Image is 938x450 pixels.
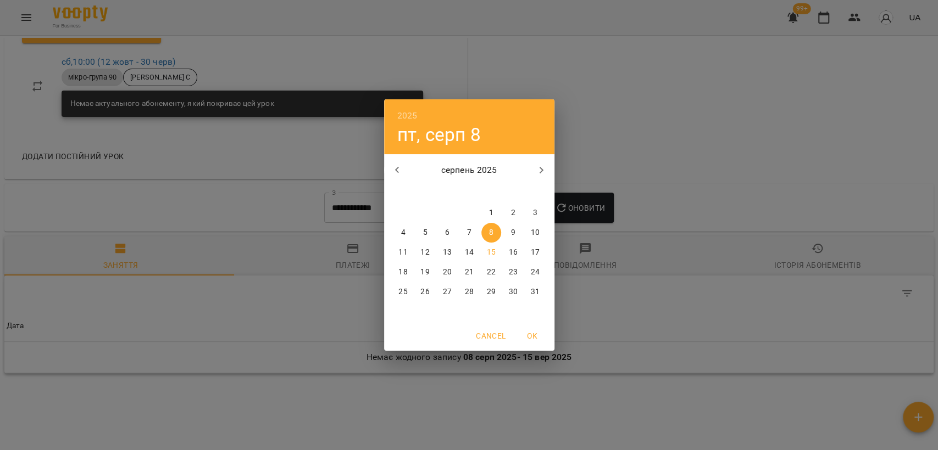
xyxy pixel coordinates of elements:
[437,187,457,198] span: ср
[530,267,539,278] p: 24
[459,223,479,243] button: 7
[410,164,528,177] p: серпень 2025
[508,247,517,258] p: 16
[508,286,517,297] p: 30
[467,227,471,238] p: 7
[415,223,435,243] button: 5
[481,223,501,243] button: 8
[486,247,495,258] p: 15
[442,286,451,297] p: 27
[481,262,501,282] button: 22
[525,187,545,198] span: нд
[510,227,515,238] p: 9
[489,207,493,218] p: 1
[445,227,449,238] p: 6
[525,262,545,282] button: 24
[415,187,435,198] span: вт
[464,247,473,258] p: 14
[459,262,479,282] button: 21
[525,282,545,302] button: 31
[503,262,523,282] button: 23
[437,223,457,243] button: 6
[442,247,451,258] p: 13
[503,187,523,198] span: сб
[415,282,435,302] button: 26
[530,247,539,258] p: 17
[393,243,413,262] button: 11
[471,326,510,346] button: Cancel
[464,267,473,278] p: 21
[481,187,501,198] span: пт
[398,247,407,258] p: 11
[503,203,523,223] button: 2
[486,286,495,297] p: 29
[420,286,429,297] p: 26
[525,223,545,243] button: 10
[437,262,457,282] button: 20
[532,207,537,218] p: 3
[476,329,506,342] span: Cancel
[525,203,545,223] button: 3
[508,267,517,278] p: 23
[503,223,523,243] button: 9
[437,282,457,302] button: 27
[437,243,457,262] button: 13
[515,326,550,346] button: OK
[401,227,405,238] p: 4
[464,286,473,297] p: 28
[503,243,523,262] button: 16
[503,282,523,302] button: 30
[423,227,427,238] p: 5
[481,203,501,223] button: 1
[397,123,481,146] button: пт, серп 8
[420,267,429,278] p: 19
[519,329,546,342] span: OK
[393,187,413,198] span: пн
[525,243,545,262] button: 17
[415,243,435,262] button: 12
[481,282,501,302] button: 29
[530,227,539,238] p: 10
[530,286,539,297] p: 31
[459,187,479,198] span: чт
[442,267,451,278] p: 20
[420,247,429,258] p: 12
[398,267,407,278] p: 18
[398,286,407,297] p: 25
[393,282,413,302] button: 25
[459,282,479,302] button: 28
[459,243,479,262] button: 14
[510,207,515,218] p: 2
[415,262,435,282] button: 19
[397,108,418,123] button: 2025
[393,262,413,282] button: 18
[489,227,493,238] p: 8
[481,243,501,262] button: 15
[393,223,413,243] button: 4
[486,267,495,278] p: 22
